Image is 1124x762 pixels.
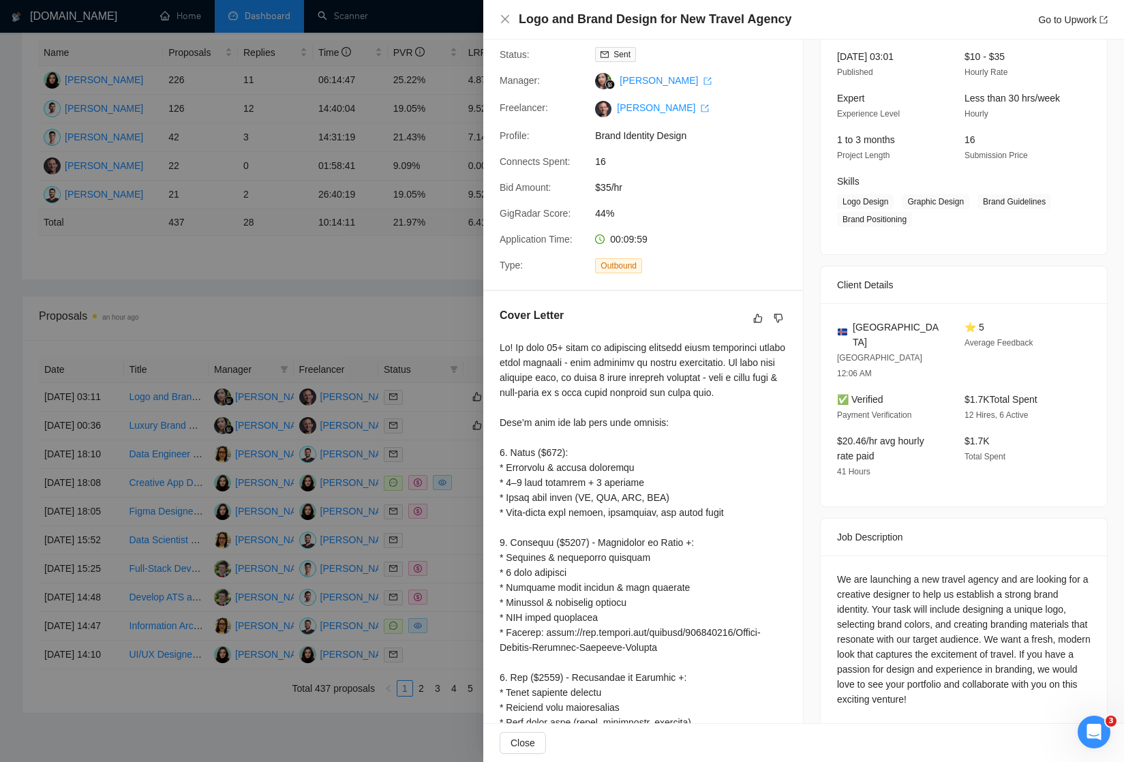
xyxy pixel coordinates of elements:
button: Close [500,14,511,25]
button: Close [500,732,546,754]
span: 16 [964,134,975,145]
span: export [703,77,712,85]
span: Sent [613,50,631,59]
span: $35/hr [595,180,800,195]
span: Experience Level [837,109,900,119]
span: mail [601,50,609,59]
span: $10 - $35 [964,51,1005,62]
span: like [753,313,763,324]
a: [PERSON_NAME] export [620,75,712,86]
img: 🇮🇸 [838,327,847,337]
span: [DATE] 03:01 [837,51,894,62]
span: GigRadar Score: [500,208,571,219]
span: Hourly Rate [964,67,1007,77]
span: Brand Identity Design [595,128,800,143]
span: Bid Amount: [500,182,551,193]
img: c1PtlXBQNs-SYzLI0Na9mhvLXv0LoEv9LlRat_BkvIbp9xHTkJZbrCLZW21Ak7Mr3l [595,101,611,117]
span: clock-circle [595,234,605,244]
span: 44% [595,206,800,221]
span: Profile: [500,130,530,141]
span: ⭐ 5 [964,322,984,333]
div: Client Details [837,266,1091,303]
span: Project Length [837,151,890,160]
button: dislike [770,310,787,326]
span: Expert [837,93,864,104]
span: ✅ Verified [837,394,883,405]
span: export [1099,16,1108,24]
span: Close [511,735,535,750]
span: 3 [1106,716,1117,727]
h4: Logo and Brand Design for New Travel Agency [519,11,791,28]
span: Connects Spent: [500,156,571,167]
a: Go to Upworkexport [1038,14,1108,25]
h5: Cover Letter [500,307,564,324]
span: $20.46/hr avg hourly rate paid [837,436,924,461]
span: Hourly [964,109,988,119]
a: [PERSON_NAME] export [617,102,709,113]
span: Payment Verification [837,410,911,420]
span: Logo Design [837,194,894,209]
img: gigradar-bm.png [605,80,615,89]
span: Submission Price [964,151,1028,160]
span: Status: [500,49,530,60]
span: Total Spent [964,452,1005,461]
span: Graphic Design [902,194,969,209]
span: Application Time: [500,234,573,245]
span: $1.7K Total Spent [964,394,1037,405]
span: dislike [774,313,783,324]
span: export [701,104,709,112]
span: Skills [837,176,860,187]
span: 12 Hires, 6 Active [964,410,1028,420]
span: Less than 30 hrs/week [964,93,1060,104]
span: Brand Positioning [837,212,912,227]
span: Freelancer: [500,102,548,113]
span: close [500,14,511,25]
span: Brand Guidelines [977,194,1051,209]
div: We are launching a new travel agency and are looking for a creative designer to help us establish... [837,572,1091,707]
span: Outbound [595,258,642,273]
span: Type: [500,260,523,271]
button: like [750,310,766,326]
span: 1 to 3 months [837,134,895,145]
span: Average Feedback [964,338,1033,348]
span: Manager: [500,75,540,86]
span: 16 [595,154,800,169]
div: Job Description [837,519,1091,555]
span: $1.7K [964,436,990,446]
span: [GEOGRAPHIC_DATA] [853,320,943,350]
iframe: Intercom live chat [1078,716,1110,748]
span: Published [837,67,873,77]
span: [GEOGRAPHIC_DATA] 12:06 AM [837,353,922,378]
span: 00:09:59 [610,234,648,245]
span: 41 Hours [837,467,870,476]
